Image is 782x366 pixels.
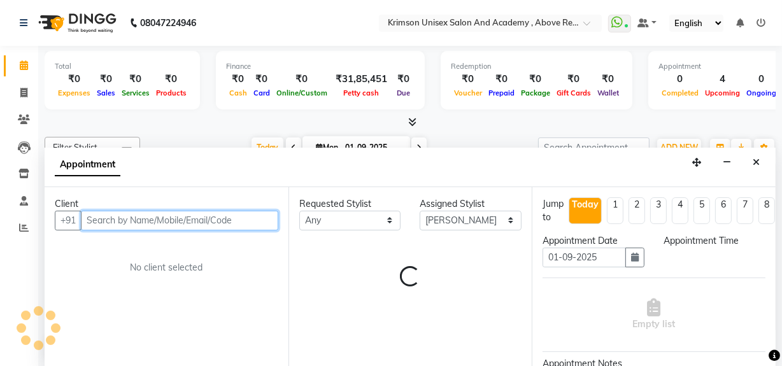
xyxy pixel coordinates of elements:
[633,299,676,331] span: Empty list
[664,234,765,248] div: Appointment Time
[53,142,97,152] span: Filter Stylist
[485,72,518,87] div: ₹0
[553,72,594,87] div: ₹0
[250,72,273,87] div: ₹0
[747,153,765,172] button: Close
[153,72,190,87] div: ₹0
[94,88,118,97] span: Sales
[226,88,250,97] span: Cash
[55,153,120,176] span: Appointment
[572,198,599,211] div: Today
[672,197,688,224] li: 4
[518,88,553,97] span: Package
[226,61,415,72] div: Finance
[657,139,701,157] button: ADD NEW
[55,61,190,72] div: Total
[420,197,522,211] div: Assigned Stylist
[85,261,248,274] div: No client selected
[451,61,622,72] div: Redemption
[693,197,710,224] li: 5
[607,197,623,224] li: 1
[702,72,743,87] div: 4
[55,211,82,230] button: +91
[341,88,383,97] span: Petty cash
[394,88,413,97] span: Due
[737,197,753,224] li: 7
[252,137,283,157] span: Today
[451,72,485,87] div: ₹0
[226,72,250,87] div: ₹0
[543,197,564,224] div: Jump to
[594,72,622,87] div: ₹0
[543,234,644,248] div: Appointment Date
[94,72,118,87] div: ₹0
[518,72,553,87] div: ₹0
[702,88,743,97] span: Upcoming
[629,197,645,224] li: 2
[273,72,331,87] div: ₹0
[153,88,190,97] span: Products
[55,72,94,87] div: ₹0
[543,248,626,267] input: yyyy-mm-dd
[55,197,278,211] div: Client
[650,197,667,224] li: 3
[538,137,650,157] input: Search Appointment
[118,72,153,87] div: ₹0
[32,5,120,41] img: logo
[743,72,779,87] div: 0
[660,143,698,152] span: ADD NEW
[715,197,732,224] li: 6
[658,88,702,97] span: Completed
[313,143,341,152] span: Mon
[658,72,702,87] div: 0
[55,88,94,97] span: Expenses
[331,72,392,87] div: ₹31,85,451
[594,88,622,97] span: Wallet
[743,88,779,97] span: Ongoing
[553,88,594,97] span: Gift Cards
[81,211,278,230] input: Search by Name/Mobile/Email/Code
[392,72,415,87] div: ₹0
[250,88,273,97] span: Card
[451,88,485,97] span: Voucher
[758,197,775,224] li: 8
[299,197,401,211] div: Requested Stylist
[273,88,331,97] span: Online/Custom
[341,138,405,157] input: 2025-09-01
[140,5,196,41] b: 08047224946
[485,88,518,97] span: Prepaid
[118,88,153,97] span: Services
